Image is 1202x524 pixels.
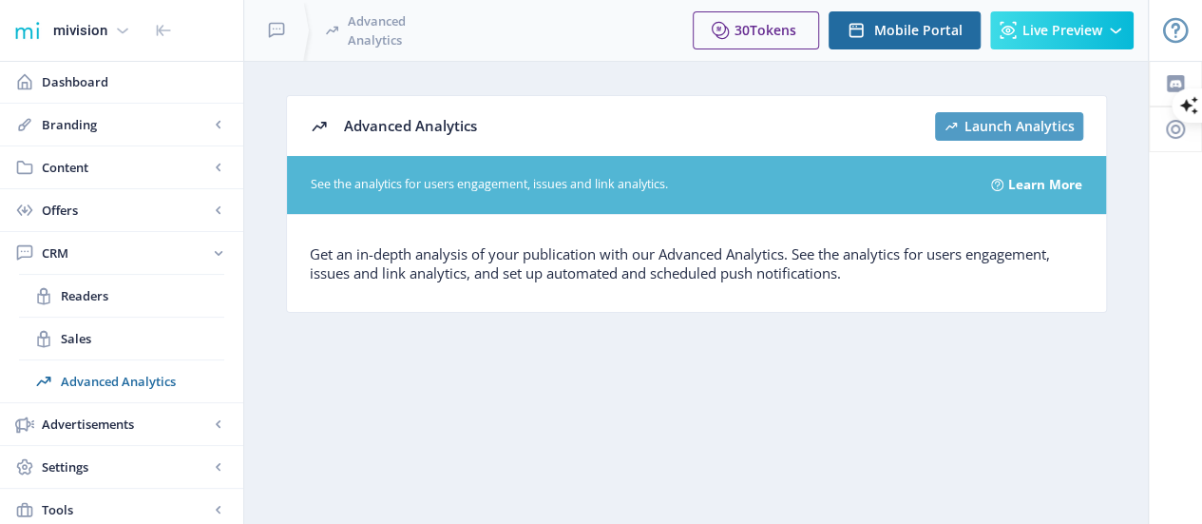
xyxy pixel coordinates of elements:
[348,11,446,49] span: Advanced Analytics
[42,415,209,434] span: Advertisements
[11,15,42,46] img: 1f20cf2a-1a19-485c-ac21-848c7d04f45b.png
[19,275,224,317] a: Readers
[19,360,224,402] a: Advanced Analytics
[61,372,224,391] span: Advanced Analytics
[42,115,209,134] span: Branding
[344,116,477,135] span: Advanced Analytics
[53,10,107,51] div: mivision
[61,286,224,305] span: Readers
[935,112,1083,141] button: Launch Analytics
[1008,170,1082,200] a: Learn More
[990,11,1134,49] button: Live Preview
[42,243,209,262] span: CRM
[42,201,209,220] span: Offers
[42,500,209,519] span: Tools
[42,72,228,91] span: Dashboard
[311,176,969,194] span: See the analytics for users engagement, issues and link analytics.
[1022,23,1102,38] span: Live Preview
[750,21,796,39] span: Tokens
[693,11,819,49] button: 30Tokens
[874,23,963,38] span: Mobile Portal
[42,457,209,476] span: Settings
[61,329,224,348] span: Sales
[829,11,981,49] button: Mobile Portal
[964,119,1075,134] span: Launch Analytics
[42,158,209,177] span: Content
[310,244,1083,282] p: Get an in-depth analysis of your publication with our Advanced Analytics. See the analytics for u...
[19,318,224,359] a: Sales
